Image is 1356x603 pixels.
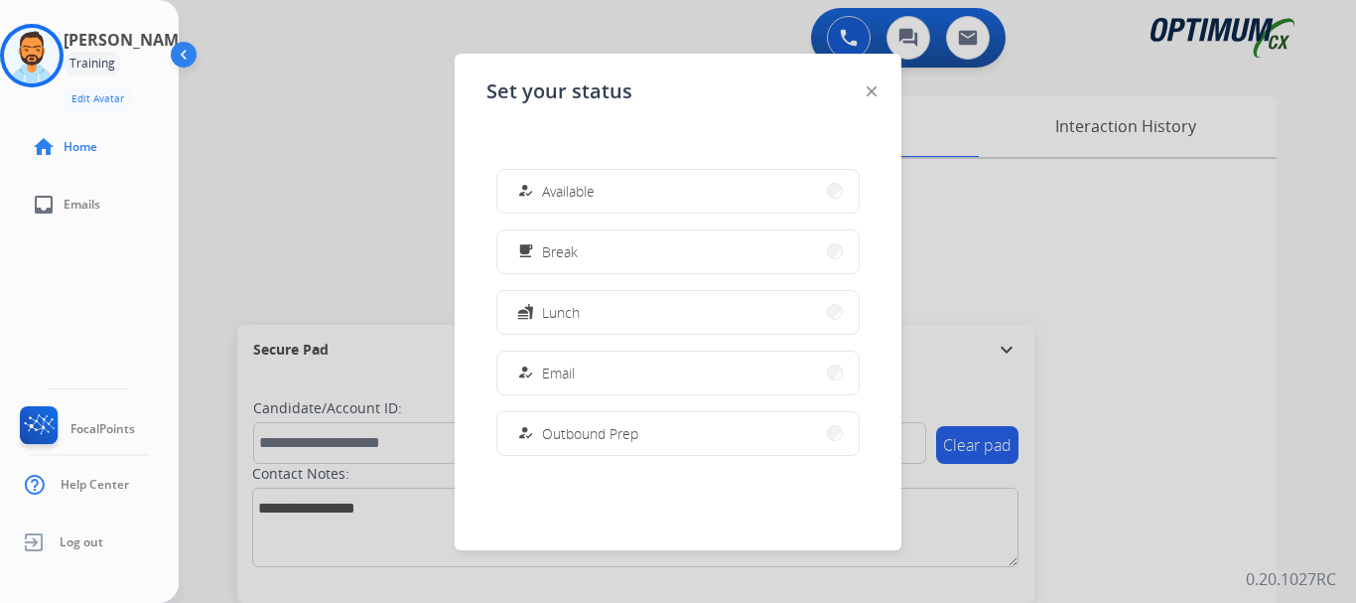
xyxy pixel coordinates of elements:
[486,77,632,105] span: Set your status
[1246,567,1336,591] p: 0.20.1027RC
[497,230,859,273] button: Break
[32,135,56,159] mat-icon: home
[61,477,129,493] span: Help Center
[4,28,60,83] img: avatar
[542,181,595,202] span: Available
[517,304,534,321] mat-icon: fastfood
[60,534,103,550] span: Log out
[542,302,580,323] span: Lunch
[64,28,193,52] h3: [PERSON_NAME]
[64,87,132,110] button: Edit Avatar
[64,52,121,75] div: Training
[542,363,575,383] span: Email
[70,421,135,437] span: FocalPoints
[32,193,56,217] mat-icon: inbox
[64,139,97,155] span: Home
[542,241,578,262] span: Break
[517,183,534,200] mat-icon: how_to_reg
[497,291,859,334] button: Lunch
[867,86,877,96] img: close-button
[497,412,859,455] button: Outbound Prep
[16,406,135,452] a: FocalPoints
[517,243,534,260] mat-icon: free_breakfast
[517,425,534,442] mat-icon: how_to_reg
[542,423,638,444] span: Outbound Prep
[517,365,534,381] mat-icon: how_to_reg
[497,352,859,394] button: Email
[497,170,859,213] button: Available
[64,197,100,213] span: Emails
